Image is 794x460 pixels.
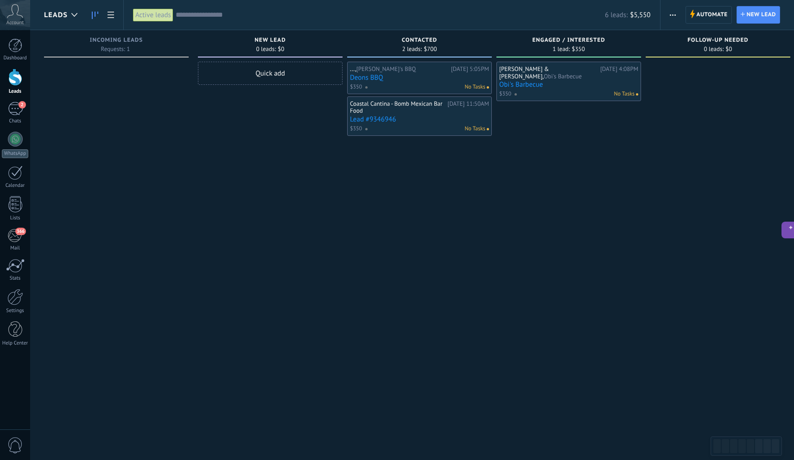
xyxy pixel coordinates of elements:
[19,101,26,109] span: 2
[487,128,489,130] span: No todo assigned
[2,308,29,314] div: Settings
[499,90,511,98] span: $350
[451,65,489,73] div: [DATE] 5:05PM
[2,340,29,346] div: Help Center
[630,11,650,19] span: $5,550
[2,149,28,158] div: WhatsApp
[90,37,143,44] span: Incoming leads
[532,37,605,44] span: Engaged / Interested
[464,83,485,91] span: No Tasks
[203,37,338,45] div: New Lead
[103,6,119,24] a: List
[464,125,485,133] span: No Tasks
[350,100,445,115] div: Coastal Cantina - Bomb Mexican Bar Food
[737,6,780,24] a: New lead
[133,8,173,22] div: Active leads
[501,37,636,45] div: Engaged / Interested
[605,11,628,19] span: 6 leads:
[278,46,284,52] span: $0
[44,11,68,19] span: Leads
[352,37,487,45] div: Contacted
[15,228,26,235] span: 366
[2,275,29,281] div: Stats
[402,46,422,52] span: 2 leads:
[350,115,489,123] a: Lead #9346946
[424,46,437,52] span: $700
[49,37,184,45] div: Incoming leads
[2,55,29,61] div: Dashboard
[650,37,786,45] div: Follow-Up Needed
[687,37,749,44] span: Follow-Up Needed
[553,46,570,52] span: 1 lead:
[747,6,776,23] span: New lead
[101,46,130,52] span: Requests: 1
[198,62,343,85] div: Quick add
[487,86,489,89] span: No todo assigned
[350,125,362,133] span: $350
[2,215,29,221] div: Lists
[499,81,638,89] a: Obi's Barbecue
[447,100,489,115] div: [DATE] 11:50AM
[686,6,732,24] a: Automate
[697,6,728,23] span: Automate
[402,37,437,44] span: Contacted
[614,90,635,98] span: No Tasks
[254,37,286,44] span: New Lead
[600,65,638,80] div: [DATE] 4:08PM
[2,245,29,251] div: Mail
[544,72,582,80] span: Obi's Barbecue
[666,6,680,24] button: More
[725,46,732,52] span: $0
[572,46,584,52] span: $350
[2,89,29,95] div: Leads
[356,65,416,73] span: [PERSON_NAME]'s BBQ
[87,6,103,24] a: Leads
[256,46,276,52] span: 0 leads:
[350,65,449,73] div: ...,
[2,183,29,189] div: Calendar
[350,74,489,82] a: Deons BBQ
[704,46,724,52] span: 0 leads:
[350,83,362,91] span: $350
[636,93,638,96] span: No todo assigned
[499,65,598,80] div: [PERSON_NAME] & [PERSON_NAME],
[2,118,29,124] div: Chats
[6,20,24,26] span: Account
